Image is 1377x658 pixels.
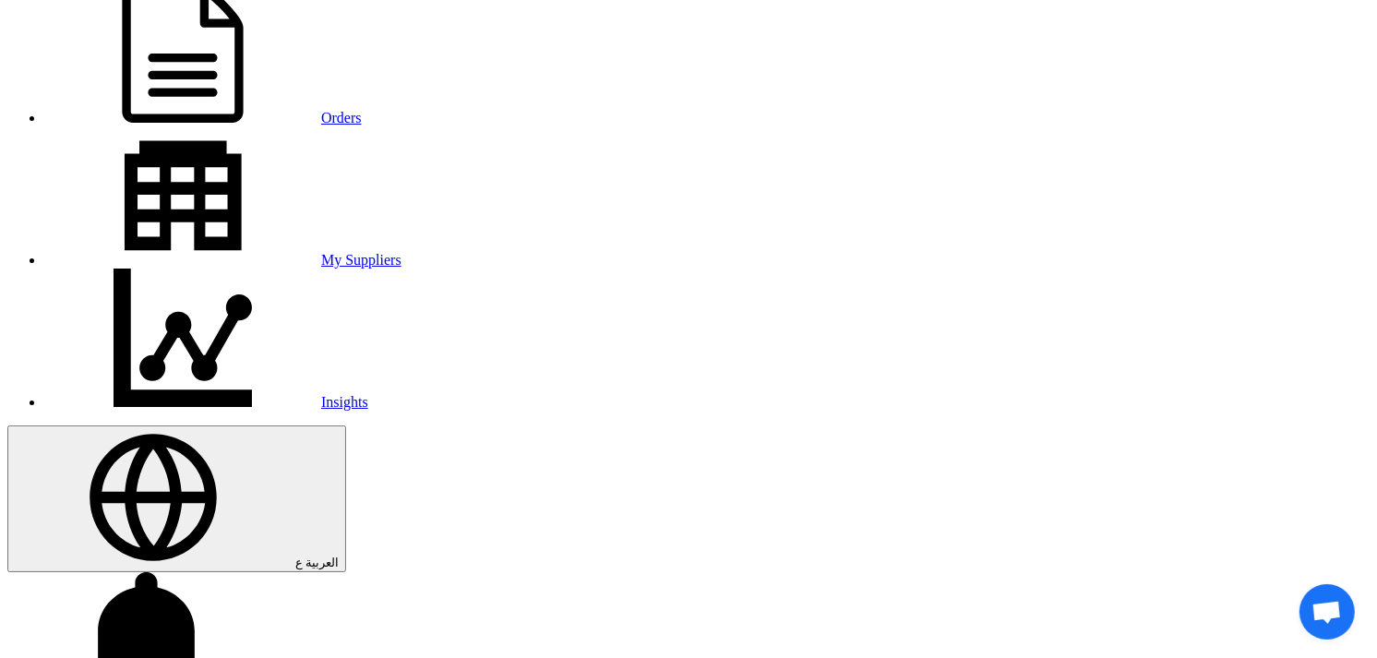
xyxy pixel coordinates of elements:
[44,252,401,268] a: My Suppliers
[305,556,339,569] span: العربية
[7,425,346,572] button: العربية ع
[295,556,303,569] span: ع
[44,110,362,126] a: Orders
[44,394,368,410] a: Insights
[1299,584,1355,640] div: Open chat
